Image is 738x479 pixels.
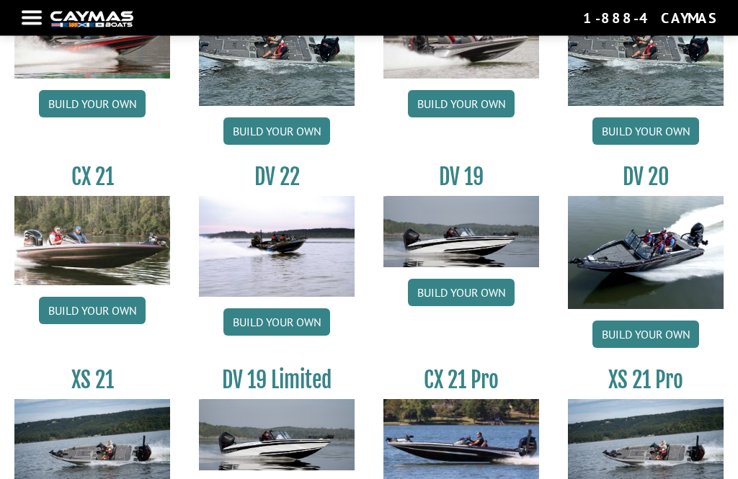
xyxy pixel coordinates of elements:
img: DV22_original_motor_cropped_for_caymas_connect.jpg [199,197,355,297]
img: dv-19-ban_from_website_for_caymas_connect.png [199,400,355,471]
a: Build your own [223,309,330,336]
h3: DV 22 [199,164,355,191]
img: white-logo-c9c8dbefe5ff5ceceb0f0178aa75bf4bb51f6bca0971e226c86eb53dfe498488.png [50,12,133,27]
a: Build your own [39,91,146,118]
h3: DV 19 Limited [199,367,355,394]
h3: DV 20 [568,164,724,191]
a: Build your own [592,321,699,349]
a: Build your own [408,279,515,307]
h3: CX 21 [14,164,170,191]
h3: XS 21 [14,367,170,394]
img: CX21_thumb.jpg [14,197,170,286]
img: dv-19-ban_from_website_for_caymas_connect.png [383,197,539,268]
img: DV_20_from_website_for_caymas_connect.png [568,197,724,310]
div: 1-888-4CAYMAS [583,9,716,27]
h3: XS 21 Pro [568,367,724,394]
a: Build your own [592,118,699,146]
a: Build your own [408,91,515,118]
h3: DV 19 [383,164,539,191]
h3: CX 21 Pro [383,367,539,394]
a: Build your own [39,297,146,325]
a: Build your own [223,118,330,146]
